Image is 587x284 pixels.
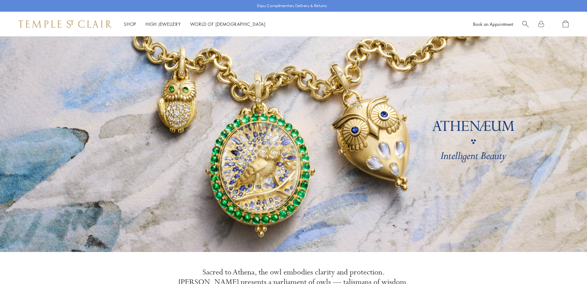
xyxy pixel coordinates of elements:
[124,21,136,27] a: ShopShop
[145,21,181,27] a: High JewelleryHigh Jewellery
[522,20,529,28] a: Search
[18,20,112,28] img: Temple St. Clair
[124,20,266,28] nav: Main navigation
[257,3,327,9] p: Enjoy Complimentary Delivery & Returns
[473,21,513,27] a: Book an Appointment
[563,20,569,28] a: Open Shopping Bag
[190,21,266,27] a: World of [DEMOGRAPHIC_DATA]World of [DEMOGRAPHIC_DATA]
